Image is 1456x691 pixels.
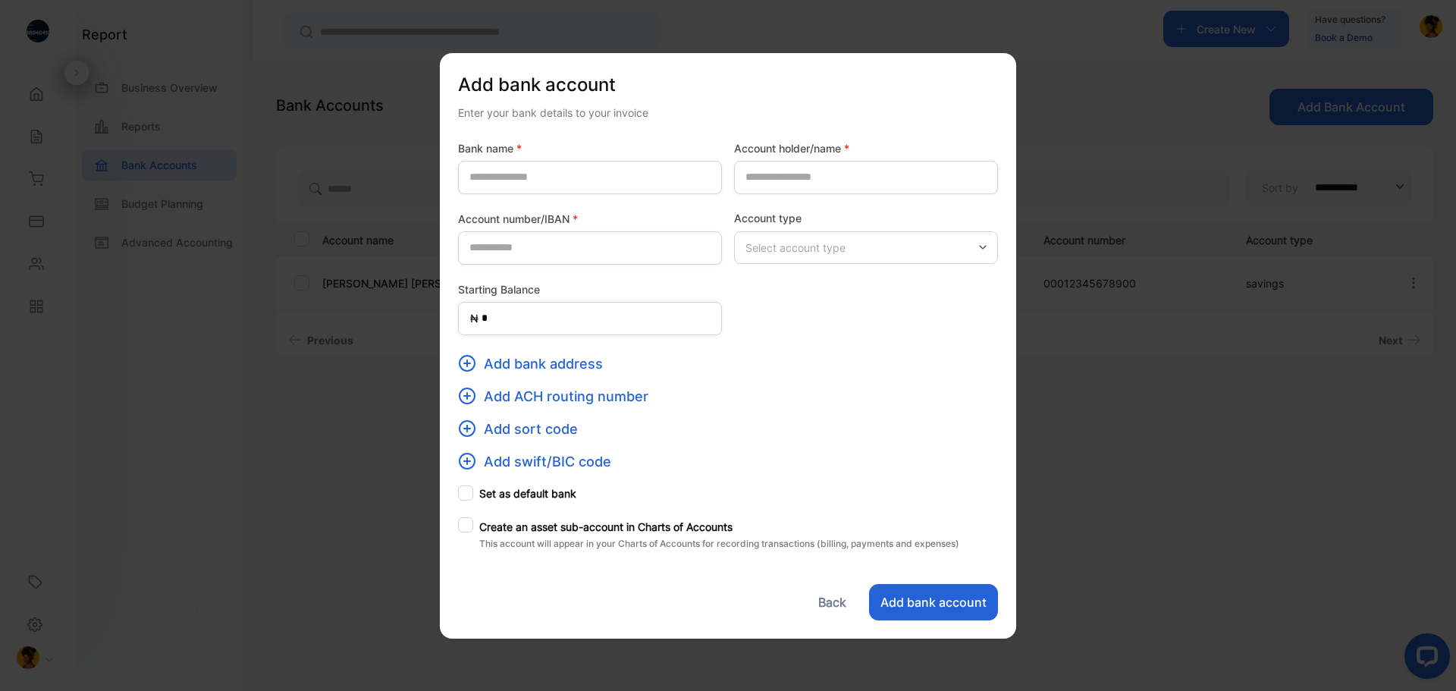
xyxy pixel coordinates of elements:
[458,386,648,407] button: Add ACH routing number
[458,140,722,156] label: Bank name
[458,451,611,472] button: Add swift/BIC code
[734,212,802,225] label: Account type
[479,520,733,533] label: Create an asset sub-account in Charts of Accounts
[458,353,603,374] button: Add bank address
[484,419,578,439] span: Add sort code
[484,386,648,407] span: Add ACH routing number
[745,240,846,256] p: Select account type
[458,281,722,297] label: Starting Balance
[479,536,959,551] p: This account will appear in your Charts of Accounts for recording transactions (billing, payments...
[470,310,479,326] span: ₦
[734,140,998,156] label: Account holder/name
[479,487,576,500] label: Set as default bank
[484,353,603,374] span: Add bank address
[808,584,857,620] button: Back
[12,6,58,52] button: Open LiveChat chat widget
[458,419,578,439] button: Add sort code
[458,105,998,121] p: Enter your bank details to your invoice
[458,71,998,99] h1: Add bank account
[869,584,998,620] button: Add bank account
[458,211,722,227] label: Account number/IBAN
[484,451,611,472] span: Add swift/BIC code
